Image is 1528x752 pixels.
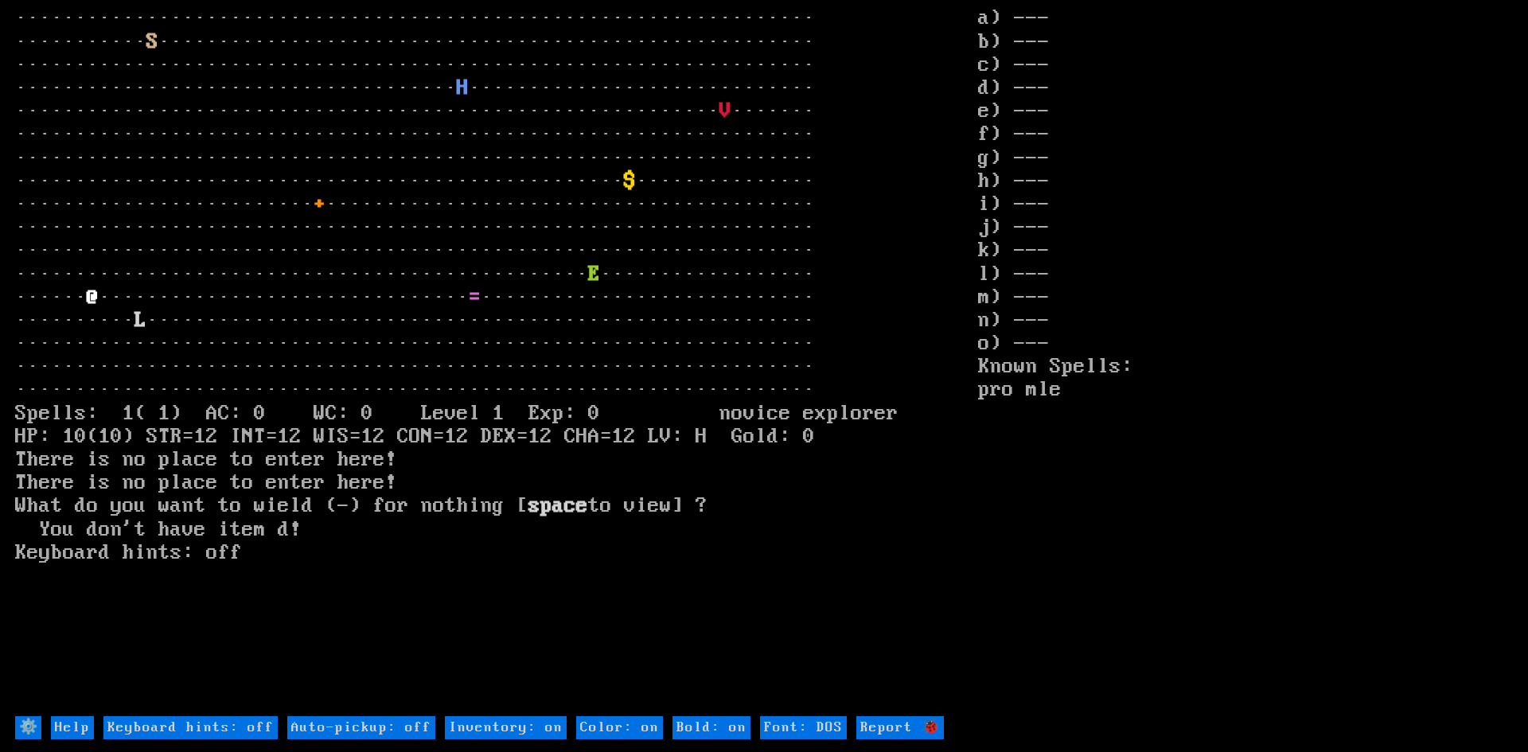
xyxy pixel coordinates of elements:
input: Inventory: on [445,716,567,739]
input: Keyboard hints: off [103,716,278,739]
font: L [134,309,146,333]
input: Font: DOS [760,716,847,739]
stats: a) --- b) --- c) --- d) --- e) --- f) --- g) --- h) --- i) --- j) --- k) --- l) --- m) --- n) ---... [978,7,1513,714]
input: Report 🐞 [856,716,944,739]
input: Bold: on [672,716,750,739]
b: space [528,494,588,518]
larn: ··································································· ··········· ·················... [15,7,978,714]
input: Color: on [576,716,663,739]
font: @ [87,286,99,310]
input: Auto-pickup: off [287,716,435,739]
font: H [457,76,469,100]
input: ⚙️ [15,716,41,739]
font: + [314,193,325,216]
font: E [588,263,600,286]
input: Help [51,716,94,739]
font: V [719,99,731,123]
font: $ [624,169,636,193]
font: S [146,30,158,54]
font: = [469,286,481,310]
